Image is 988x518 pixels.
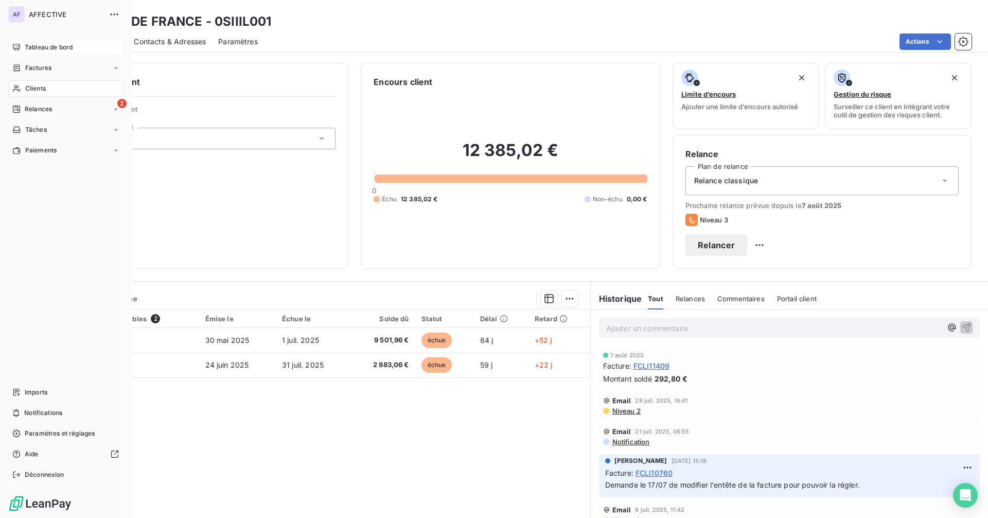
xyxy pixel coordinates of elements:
[25,429,95,438] span: Paramètres et réglages
[25,146,57,155] span: Paiements
[83,105,336,119] span: Propriétés Client
[535,360,553,369] span: +22 j
[591,292,642,305] h6: Historique
[29,10,103,19] span: AFFECTIVE
[676,295,705,303] span: Relances
[8,446,123,462] a: Aide
[953,483,978,508] div: Open Intercom Messenger
[681,102,798,111] span: Ajouter une limite d’encours autorisé
[8,101,123,117] a: 2Relances
[605,468,633,478] span: Facture :
[62,76,336,88] h6: Informations client
[655,373,687,384] span: 292,80 €
[605,480,859,489] span: Demande le 17/07 de modifier l'entête de la facture pour pouvoir la régler.
[603,360,631,371] span: Facture :
[648,295,663,303] span: Tout
[25,43,73,52] span: Tableau de bord
[356,335,409,346] span: 9 501,96 €
[356,315,409,323] div: Solde dû
[8,142,123,159] a: Paiements
[24,408,62,418] span: Notifications
[899,33,951,50] button: Actions
[825,63,972,129] button: Gestion du risqueSurveiller ce client en intégrant votre outil de gestion des risques client.
[356,360,409,370] span: 2 883,06 €
[611,438,650,446] span: Notification
[480,336,493,344] span: 84 j
[205,315,270,323] div: Émise le
[673,63,819,129] button: Limite d’encoursAjouter une limite d’encours autorisé
[777,295,817,303] span: Portail client
[91,12,271,31] h3: SII ILE DE FRANCE - 0SIIIL001
[535,315,584,323] div: Retard
[151,314,160,323] span: 2
[685,201,959,210] span: Prochaine relance prévue depuis le
[421,315,468,323] div: Statut
[700,216,728,224] span: Niveau 3
[612,506,631,514] span: Email
[672,458,707,464] span: [DATE] 15:18
[694,176,758,186] span: Relance classique
[685,234,748,256] button: Relancer
[635,428,689,435] span: 21 juil. 2025, 08:55
[611,407,641,415] span: Niveau 2
[8,60,123,76] a: Factures
[25,125,47,134] span: Tâches
[8,80,123,97] a: Clients
[421,333,452,348] span: échue
[218,37,258,47] span: Paramètres
[282,336,319,344] span: 1 juil. 2025
[636,468,673,478] span: FCLI10760
[614,456,667,465] span: [PERSON_NAME]
[382,195,397,204] span: Échu
[8,6,25,23] div: AF
[282,315,343,323] div: Échue le
[25,470,64,479] span: Déconnexion
[205,336,250,344] span: 30 mai 2025
[834,102,963,119] span: Surveiller ce client en intégrant votre outil de gestion des risques client.
[117,99,127,108] span: 2
[372,186,376,195] span: 0
[401,195,438,204] span: 12 385,02 €
[25,84,46,93] span: Clients
[205,360,249,369] span: 24 juin 2025
[282,360,324,369] span: 31 juil. 2025
[374,140,647,171] h2: 12 385,02 €
[612,427,631,436] span: Email
[8,39,123,56] a: Tableau de bord
[603,373,652,384] span: Montant soldé
[610,352,644,358] span: 7 août 2025
[480,360,493,369] span: 59 j
[421,357,452,373] span: échue
[374,76,432,88] h6: Encours client
[834,90,891,98] span: Gestion du risque
[681,90,736,98] span: Limite d’encours
[612,396,631,405] span: Email
[134,37,206,47] span: Contacts & Adresses
[633,360,669,371] span: FCLI11409
[717,295,765,303] span: Commentaires
[25,63,51,73] span: Factures
[593,195,623,204] span: Non-échu
[8,495,72,512] img: Logo LeanPay
[635,398,688,404] span: 28 juil. 2025, 16:41
[535,336,552,344] span: +52 j
[8,425,123,442] a: Paramètres et réglages
[685,148,959,160] h6: Relance
[480,315,522,323] div: Délai
[25,388,47,397] span: Imports
[83,314,193,323] div: Pièces comptables
[25,450,39,459] span: Aide
[25,105,52,114] span: Relances
[802,201,842,210] span: 7 août 2025
[627,195,647,204] span: 0,00 €
[635,507,684,513] span: 8 juil. 2025, 11:42
[8,384,123,401] a: Imports
[8,122,123,138] a: Tâches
